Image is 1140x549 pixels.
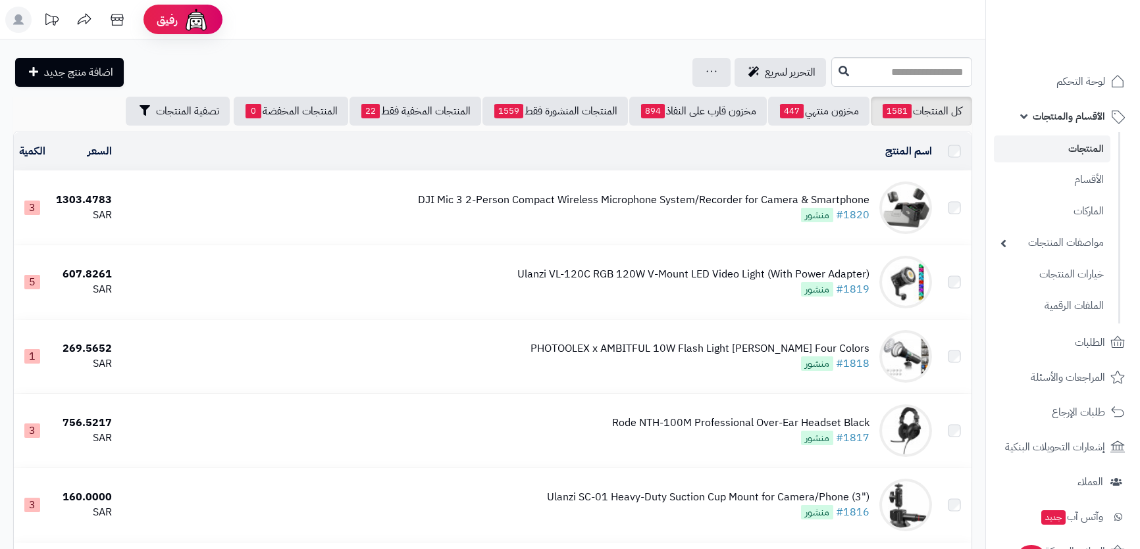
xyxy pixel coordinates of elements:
[547,490,869,505] div: Ulanzi SC-01 Heavy-Duty Suction Cup Mount for Camera/Phone (3")
[56,282,112,297] div: SAR
[24,201,40,215] span: 3
[994,501,1132,533] a: وآتس آبجديد
[56,341,112,356] div: 269.5652
[879,404,932,457] img: Rode NTH-100M Professional Over-Ear Headset Black
[24,275,40,289] span: 5
[994,362,1132,393] a: المراجعات والأسئلة
[836,430,869,446] a: #1817
[780,104,804,118] span: 447
[836,207,869,223] a: #1820
[1077,473,1103,491] span: العملاء
[883,104,912,118] span: 1581
[612,416,869,431] div: Rode NTH-100M Professional Over-Ear Headset Black
[24,349,40,364] span: 1
[1050,26,1127,54] img: logo-2.png
[361,104,380,118] span: 22
[56,490,112,505] div: 160.0000
[56,431,112,446] div: SAR
[801,356,833,371] span: منشور
[350,97,481,126] a: المنتجات المخفية فقط22
[1041,510,1066,525] span: جديد
[735,58,826,87] a: التحرير لسريع
[836,281,869,297] a: #1819
[994,292,1110,320] a: الملفات الرقمية
[418,193,869,208] div: DJI Mic 3 2-Person Compact Wireless Microphone System/Recorder for Camera & Smartphone
[24,498,40,512] span: 3
[35,7,68,36] a: تحديثات المنصة
[836,356,869,371] a: #1818
[879,330,932,383] img: PHOTOOLEX x AMBITFUL 10W Flash Light Photography Spotlight Four Colors
[19,143,45,159] a: الكمية
[183,7,209,33] img: ai-face.png
[994,396,1132,428] a: طلبات الإرجاع
[768,97,869,126] a: مخزون منتهي447
[246,104,261,118] span: 0
[517,267,869,282] div: Ulanzi VL-120C RGB 120W V-Mount LED Video Light (With Power Adapter)
[44,64,113,80] span: اضافة منتج جديد
[56,208,112,223] div: SAR
[56,356,112,371] div: SAR
[56,267,112,282] div: 607.8261
[879,181,932,234] img: DJI Mic 3 2-Person Compact Wireless Microphone System/Recorder for Camera & Smartphone
[1040,508,1103,526] span: وآتس آب
[801,282,833,297] span: منشور
[994,166,1110,194] a: الأقسام
[641,104,665,118] span: 894
[234,97,348,126] a: المنتجات المخفضة0
[994,260,1110,289] a: خيارات المنتجات
[629,97,767,126] a: مخزون قارب على النفاذ894
[994,135,1110,162] a: المنتجات
[482,97,628,126] a: المنتجات المنشورة فقط1559
[994,229,1110,257] a: مواصفات المنتجات
[1075,333,1105,352] span: الطلبات
[56,193,112,208] div: 1303.4783
[126,97,230,126] button: تصفية المنتجات
[15,58,124,87] a: اضافة منتج جديد
[994,66,1132,97] a: لوحة التحكم
[836,504,869,520] a: #1816
[885,143,932,159] a: اسم المنتج
[24,423,40,438] span: 3
[994,197,1110,226] a: الماركات
[994,431,1132,463] a: إشعارات التحويلات البنكية
[88,143,112,159] a: السعر
[1052,403,1105,421] span: طلبات الإرجاع
[56,505,112,520] div: SAR
[994,327,1132,358] a: الطلبات
[531,341,869,356] div: PHOTOOLEX x AMBITFUL 10W Flash Light [PERSON_NAME] Four Colors
[1033,107,1105,126] span: الأقسام والمنتجات
[801,505,833,519] span: منشور
[879,256,932,308] img: Ulanzi VL-120C RGB 120W V-Mount LED Video Light (With Power Adapter)
[1005,438,1105,456] span: إشعارات التحويلات البنكية
[494,104,523,118] span: 1559
[994,466,1132,498] a: العملاء
[156,103,219,119] span: تصفية المنتجات
[801,208,833,222] span: منشور
[157,12,178,28] span: رفيق
[765,64,816,80] span: التحرير لسريع
[1056,72,1105,91] span: لوحة التحكم
[801,431,833,445] span: منشور
[879,479,932,531] img: Ulanzi SC-01 Heavy-Duty Suction Cup Mount for Camera/Phone (3")
[871,97,972,126] a: كل المنتجات1581
[56,416,112,431] div: 756.5217
[1031,368,1105,387] span: المراجعات والأسئلة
